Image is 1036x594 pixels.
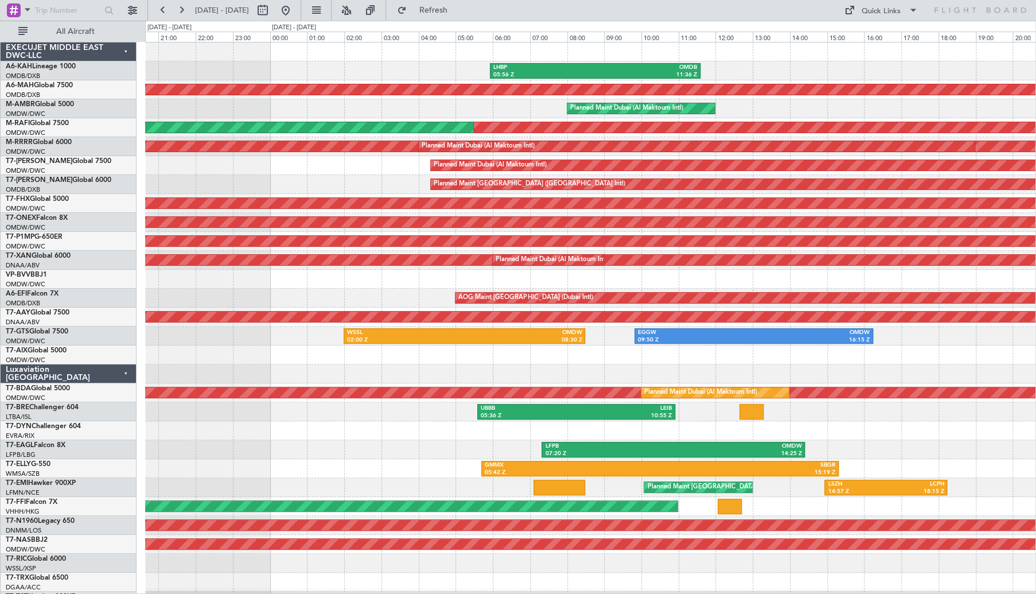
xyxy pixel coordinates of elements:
[6,469,40,478] a: WMSA/SZB
[715,32,753,42] div: 12:00
[6,91,40,99] a: OMDB/DXB
[347,336,465,344] div: 02:00 Z
[6,101,74,108] a: M-AMBRGlobal 5000
[496,251,609,269] div: Planned Maint Dubai (Al Maktoum Intl)
[545,450,673,458] div: 07:20 Z
[886,488,944,496] div: 18:15 Z
[827,32,864,42] div: 15:00
[6,271,30,278] span: VP-BVV
[839,1,924,20] button: Quick Links
[638,329,754,337] div: EGGW
[6,499,26,506] span: T7-FFI
[6,82,34,89] span: A6-MAH
[530,32,567,42] div: 07:00
[6,564,36,573] a: WSSL/XSP
[673,450,802,458] div: 14:25 Z
[6,488,40,497] a: LFMN/NCE
[6,526,41,535] a: DNMM/LOS
[6,204,45,213] a: OMDW/DWC
[6,385,70,392] a: T7-BDAGlobal 5000
[195,5,249,15] span: [DATE] - [DATE]
[13,22,124,41] button: All Aircraft
[381,32,419,42] div: 03:00
[864,32,901,42] div: 16:00
[409,6,457,14] span: Refresh
[660,469,835,477] div: 15:19 Z
[6,328,29,335] span: T7-GTS
[485,469,660,477] div: 05:42 Z
[6,101,35,108] span: M-AMBR
[754,329,870,337] div: OMDW
[422,138,535,155] div: Planned Maint Dubai (Al Maktoum Intl)
[6,347,67,354] a: T7-AIXGlobal 5000
[6,518,38,525] span: T7-N1960
[493,32,530,42] div: 06:00
[938,32,976,42] div: 18:00
[6,234,34,240] span: T7-P1MP
[30,28,121,36] span: All Aircraft
[6,299,40,308] a: OMDB/DXB
[753,32,790,42] div: 13:00
[272,23,316,33] div: [DATE] - [DATE]
[6,507,40,516] a: VHHH/HKG
[6,432,34,440] a: EVRA/RIX
[6,185,40,194] a: OMDB/DXB
[644,384,757,401] div: Planned Maint Dubai (Al Maktoum Intl)
[493,71,595,79] div: 05:56 Z
[233,32,270,42] div: 23:00
[6,129,45,137] a: OMDW/DWC
[886,480,944,488] div: LCPH
[270,32,307,42] div: 00:00
[6,537,31,543] span: T7-NAS
[6,442,34,449] span: T7-EAGL
[6,120,69,127] a: M-RAFIGlobal 7500
[6,309,69,316] a: T7-AAYGlobal 7500
[6,394,45,402] a: OMDW/DWC
[35,2,101,19] input: Trip Number
[754,336,870,344] div: 16:15 Z
[6,347,28,354] span: T7-AIX
[638,336,754,344] div: 09:50 Z
[347,329,465,337] div: WSSL
[828,480,886,488] div: LSZH
[481,412,576,420] div: 05:36 Z
[673,442,802,451] div: OMDW
[576,405,671,413] div: LEIB
[6,518,75,525] a: T7-N1960Legacy 650
[6,166,45,175] a: OMDW/DWC
[862,6,901,17] div: Quick Links
[641,32,679,42] div: 10:00
[6,158,111,165] a: T7-[PERSON_NAME]Global 7500
[344,32,381,42] div: 02:00
[6,318,40,327] a: DNAA/ABV
[6,574,68,581] a: T7-TRXGlobal 6500
[6,72,40,80] a: OMDB/DXB
[6,120,30,127] span: M-RAFI
[976,32,1013,42] div: 19:00
[6,253,32,259] span: T7-XAN
[570,100,683,117] div: Planned Maint Dubai (Al Maktoum Intl)
[6,253,71,259] a: T7-XANGlobal 6000
[647,479,757,496] div: Planned Maint [GEOGRAPHIC_DATA]
[6,556,27,562] span: T7-RIC
[6,413,32,421] a: LTBA/ISL
[6,545,45,554] a: OMDW/DWC
[6,290,27,297] span: A6-EFI
[6,280,45,289] a: OMDW/DWC
[545,442,673,451] div: LFPB
[576,412,671,420] div: 10:55 Z
[6,499,57,506] a: T7-FFIFalcon 7X
[6,215,68,222] a: T7-ONEXFalcon 8X
[6,196,69,203] a: T7-FHXGlobal 5000
[901,32,938,42] div: 17:00
[147,23,192,33] div: [DATE] - [DATE]
[6,328,68,335] a: T7-GTSGlobal 7500
[6,461,50,468] a: T7-ELLYG-550
[458,289,593,306] div: AOG Maint [GEOGRAPHIC_DATA] (Dubai Intl)
[6,196,30,203] span: T7-FHX
[307,32,344,42] div: 01:00
[6,234,63,240] a: T7-P1MPG-650ER
[660,461,835,469] div: SBGR
[158,32,196,42] div: 21:00
[6,461,31,468] span: T7-ELLY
